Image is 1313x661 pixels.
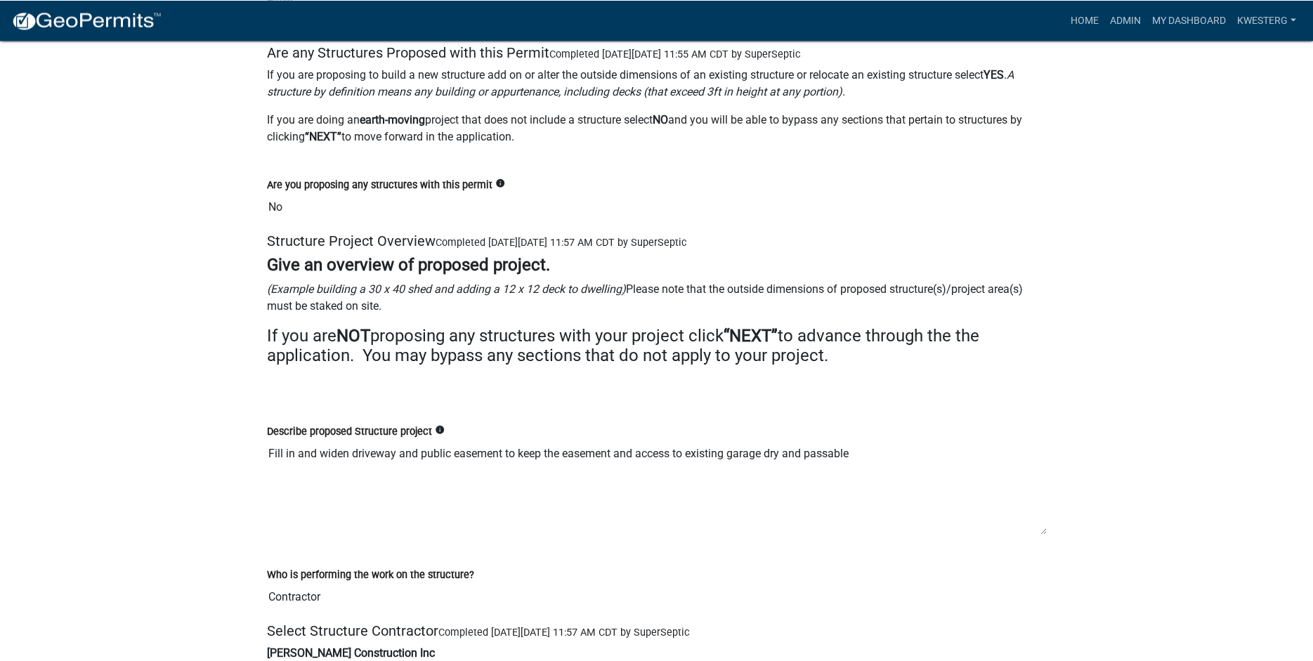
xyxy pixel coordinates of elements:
[267,622,1047,639] h5: Select Structure Contractor
[267,570,474,580] label: Who is performing the work on the structure?
[435,425,445,435] i: info
[549,48,801,60] span: Completed [DATE][DATE] 11:55 AM CDT by SuperSeptic
[724,326,778,346] strong: “NEXT”
[267,282,626,296] i: (Example building a 30 x 40 shed and adding a 12 x 12 deck to dwelling)
[984,68,1004,81] strong: YES
[267,233,1047,249] h5: Structure Project Overview
[267,68,1014,98] i: A structure by definition means any building or appurtenance, including decks (that exceed 3ft in...
[267,427,432,437] label: Describe proposed Structure project
[438,627,690,639] span: Completed [DATE][DATE] 11:57 AM CDT by SuperSeptic
[305,130,341,143] strong: “NEXT”
[436,237,687,249] span: Completed [DATE][DATE] 11:57 AM CDT by SuperSeptic
[1147,7,1232,34] a: My Dashboard
[495,178,505,188] i: info
[1065,7,1104,34] a: Home
[337,326,370,346] strong: NOT
[267,112,1047,145] p: If you are doing an project that does not include a structure select and you will be able to bypa...
[267,255,550,275] strong: Give an overview of proposed project.
[1104,7,1147,34] a: Admin
[653,113,668,126] strong: NO
[267,44,1047,61] h5: Are any Structures Proposed with this Permit
[360,113,425,126] strong: earth-moving
[267,440,1047,535] textarea: Fill in and widen driveway and public easement to keep the easement and access to existing garage...
[267,646,435,660] strong: [PERSON_NAME] Construction Inc
[267,326,1047,367] h4: If you are proposing any structures with your project click to advance through the the applicatio...
[1232,7,1302,34] a: kwesterg
[267,181,492,190] label: Are you proposing any structures with this permit
[267,67,1047,100] p: If you are proposing to build a new structure add on or alter the outside dimensions of an existi...
[267,281,1047,315] p: Please note that the outside dimensions of proposed structure(s)/project area(s) must be staked o...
